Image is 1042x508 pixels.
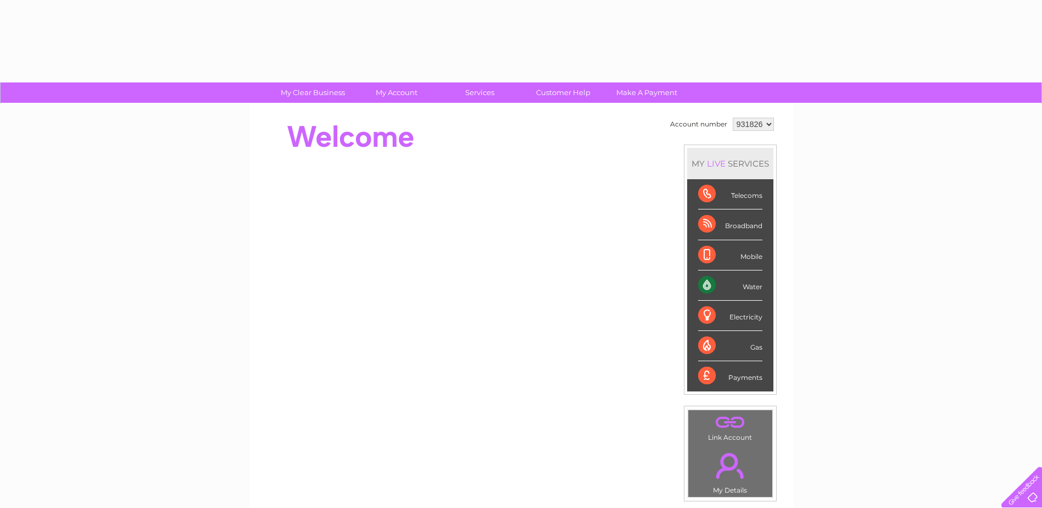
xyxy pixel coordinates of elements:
[268,82,358,103] a: My Clear Business
[698,179,762,209] div: Telecoms
[698,209,762,240] div: Broadband
[688,410,773,444] td: Link Account
[698,331,762,361] div: Gas
[691,446,770,485] a: .
[705,158,728,169] div: LIVE
[698,361,762,391] div: Payments
[698,301,762,331] div: Electricity
[518,82,609,103] a: Customer Help
[434,82,525,103] a: Services
[601,82,692,103] a: Make A Payment
[667,115,730,134] td: Account number
[351,82,442,103] a: My Account
[698,240,762,270] div: Mobile
[691,413,770,432] a: .
[698,270,762,301] div: Water
[688,444,773,498] td: My Details
[687,148,773,179] div: MY SERVICES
